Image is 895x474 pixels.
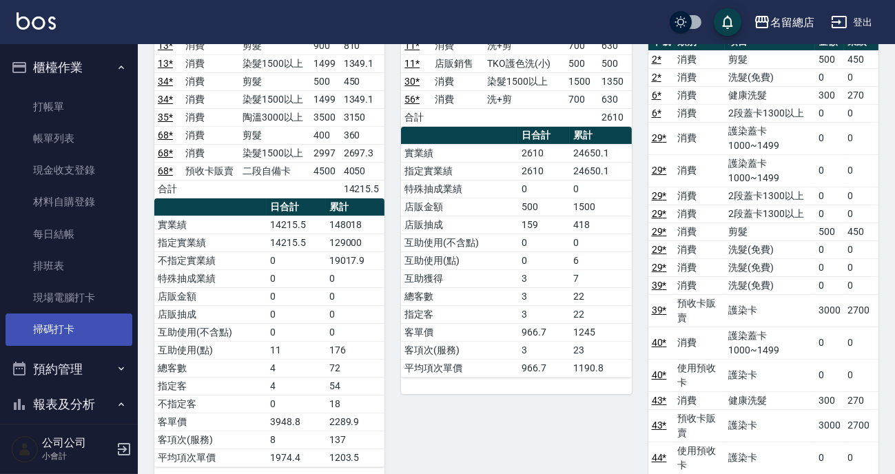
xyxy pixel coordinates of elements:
[326,269,385,287] td: 0
[844,223,878,240] td: 450
[401,162,518,180] td: 指定實業績
[239,37,309,54] td: 剪髮
[401,323,518,341] td: 客單價
[267,341,326,359] td: 11
[326,431,385,449] td: 137
[11,435,39,463] img: Person
[267,395,326,413] td: 0
[239,90,309,108] td: 染髮1500以上
[725,122,815,154] td: 護染蓋卡1000~1499
[6,351,132,387] button: 預約管理
[518,180,570,198] td: 0
[326,449,385,466] td: 1203.5
[401,251,518,269] td: 互助使用(點)
[565,72,598,90] td: 1500
[725,391,815,409] td: 健康洗髮
[401,269,518,287] td: 互助獲得
[154,287,267,305] td: 店販金額
[844,258,878,276] td: 0
[154,413,267,431] td: 客單價
[570,216,631,234] td: 418
[326,251,385,269] td: 19017.9
[17,12,56,30] img: Logo
[570,180,631,198] td: 0
[267,413,326,431] td: 3948.8
[675,409,726,442] td: 預收卡販賣
[844,359,878,391] td: 0
[154,269,267,287] td: 特殊抽成業績
[340,126,385,144] td: 360
[340,108,385,126] td: 3150
[431,54,484,72] td: 店販銷售
[182,72,240,90] td: 消費
[725,359,815,391] td: 護染卡
[401,127,631,378] table: a dense table
[326,413,385,431] td: 2289.9
[725,205,815,223] td: 2段蓋卡1300以上
[518,216,570,234] td: 159
[154,234,267,251] td: 指定實業績
[42,436,112,450] h5: 公司公司
[267,431,326,449] td: 8
[182,126,240,144] td: 消費
[267,287,326,305] td: 0
[675,205,726,223] td: 消費
[815,223,844,240] td: 500
[675,154,726,187] td: 消費
[340,72,385,90] td: 450
[518,144,570,162] td: 2610
[675,327,726,359] td: 消費
[815,442,844,474] td: 0
[815,294,844,327] td: 3000
[6,154,132,186] a: 現金收支登錄
[401,359,518,377] td: 平均項次單價
[725,258,815,276] td: 洗髮(免費)
[154,377,267,395] td: 指定客
[518,162,570,180] td: 2610
[340,54,385,72] td: 1349.1
[675,391,726,409] td: 消費
[825,10,878,35] button: 登出
[239,54,309,72] td: 染髮1500以上
[725,409,815,442] td: 護染卡
[326,198,385,216] th: 累計
[518,251,570,269] td: 0
[518,305,570,323] td: 3
[154,431,267,449] td: 客項次(服務)
[844,50,878,68] td: 450
[484,90,565,108] td: 洗+剪
[815,154,844,187] td: 0
[340,180,385,198] td: 14215.5
[844,68,878,86] td: 0
[518,323,570,341] td: 966.7
[570,323,631,341] td: 1245
[154,180,182,198] td: 合計
[6,313,132,345] a: 掃碼打卡
[340,162,385,180] td: 4050
[239,72,309,90] td: 剪髮
[182,108,240,126] td: 消費
[518,234,570,251] td: 0
[401,287,518,305] td: 總客數
[565,90,598,108] td: 700
[725,50,815,68] td: 剪髮
[725,223,815,240] td: 剪髮
[310,126,340,144] td: 400
[815,104,844,122] td: 0
[431,37,484,54] td: 消費
[326,234,385,251] td: 129000
[340,90,385,108] td: 1349.1
[815,50,844,68] td: 500
[484,37,565,54] td: 洗+剪
[518,287,570,305] td: 3
[239,162,309,180] td: 二段自備卡
[310,90,340,108] td: 1499
[326,377,385,395] td: 54
[267,251,326,269] td: 0
[725,86,815,104] td: 健康洗髮
[570,144,631,162] td: 24650.1
[770,14,814,31] div: 名留總店
[725,276,815,294] td: 洗髮(免費)
[815,187,844,205] td: 0
[310,144,340,162] td: 2997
